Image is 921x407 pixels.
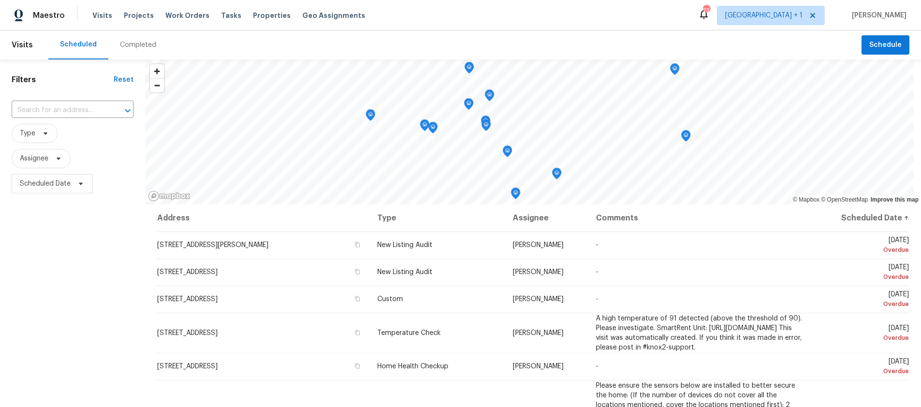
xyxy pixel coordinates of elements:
div: 23 [703,6,710,15]
span: Schedule [869,39,902,51]
a: Improve this map [871,196,919,203]
button: Copy Address [353,294,362,303]
input: Search for an address... [12,103,106,118]
div: Overdue [822,299,909,309]
th: Scheduled Date ↑ [814,204,909,232]
span: [STREET_ADDRESS] [157,330,218,336]
span: [STREET_ADDRESS] [157,296,218,303]
div: Map marker [420,119,430,134]
span: - [596,269,598,276]
span: Home Health Checkup [377,363,448,370]
div: Map marker [464,98,474,113]
div: Map marker [485,89,494,104]
span: [DATE] [822,358,909,376]
button: Copy Address [353,267,362,276]
div: Map marker [464,62,474,77]
span: Maestro [33,11,65,20]
a: OpenStreetMap [821,196,868,203]
canvas: Map [145,59,914,204]
span: [GEOGRAPHIC_DATA] + 1 [725,11,802,20]
span: Zoom out [150,79,164,92]
span: Work Orders [165,11,209,20]
div: Reset [114,75,134,85]
span: [PERSON_NAME] [848,11,906,20]
div: Overdue [822,272,909,282]
span: - [596,242,598,248]
span: Type [20,129,35,138]
span: - [596,363,598,370]
button: Copy Address [353,240,362,249]
span: Geo Assignments [302,11,365,20]
span: Custom [377,296,403,303]
span: [DATE] [822,325,909,343]
span: Scheduled Date [20,179,71,189]
span: [DATE] [822,237,909,255]
div: Map marker [481,119,491,134]
span: Visits [92,11,112,20]
div: Overdue [822,366,909,376]
th: Address [157,204,370,232]
span: New Listing Audit [377,242,432,248]
button: Schedule [862,35,909,55]
span: A high temperature of 91 detected (above the threshold of 90). Please investigate. SmartRent Unit... [596,315,802,351]
div: Map marker [511,188,520,203]
button: Zoom in [150,64,164,78]
span: Visits [12,34,33,56]
span: [STREET_ADDRESS] [157,363,218,370]
span: [PERSON_NAME] [513,330,564,336]
span: [DATE] [822,264,909,282]
a: Mapbox homepage [148,190,191,202]
div: Map marker [503,145,512,160]
span: [PERSON_NAME] [513,242,564,248]
span: [PERSON_NAME] [513,269,564,276]
div: Map marker [428,122,438,137]
th: Type [370,204,505,232]
span: - [596,296,598,303]
div: Map marker [481,116,490,131]
div: Completed [120,40,156,50]
div: Map marker [681,130,691,145]
span: Properties [253,11,291,20]
button: Copy Address [353,328,362,337]
div: Map marker [552,168,562,183]
span: [DATE] [822,291,909,309]
span: Projects [124,11,154,20]
span: [STREET_ADDRESS] [157,269,218,276]
span: [PERSON_NAME] [513,363,564,370]
span: Assignee [20,154,48,163]
span: [STREET_ADDRESS][PERSON_NAME] [157,242,268,248]
div: Overdue [822,245,909,255]
span: [PERSON_NAME] [513,296,564,303]
span: New Listing Audit [377,269,432,276]
div: Scheduled [60,40,97,49]
div: Overdue [822,333,909,343]
th: Comments [588,204,814,232]
th: Assignee [505,204,588,232]
span: Temperature Check [377,330,441,336]
button: Open [121,104,134,117]
div: Map marker [670,63,680,78]
h1: Filters [12,75,114,85]
button: Zoom out [150,78,164,92]
div: Map marker [366,109,375,124]
span: Tasks [221,12,241,19]
a: Mapbox [793,196,819,203]
button: Copy Address [353,362,362,370]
